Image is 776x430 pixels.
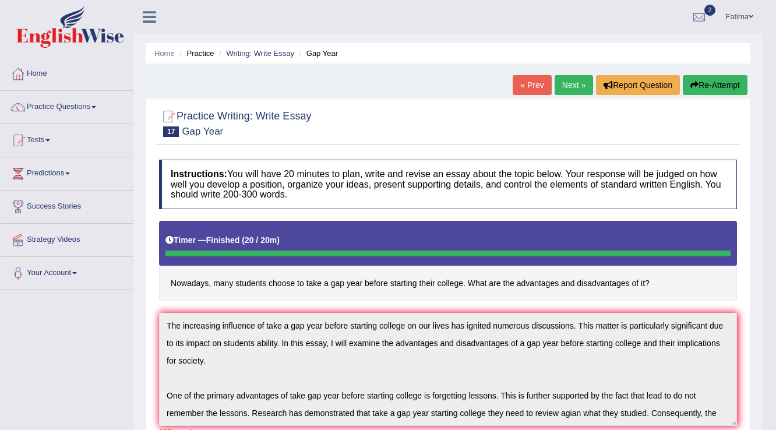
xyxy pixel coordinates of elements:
span: 17 [163,126,179,137]
b: ) [277,235,280,245]
a: Predictions [1,157,133,186]
a: Practice Questions [1,91,133,120]
a: Next » [555,75,593,95]
h4: You will have 20 minutes to plan, write and revise an essay about the topic below. Your response ... [159,160,737,209]
h2: Practice Writing: Write Essay [159,108,311,137]
b: 20 / 20m [245,235,277,245]
li: Practice [177,48,214,59]
a: Your Account [1,257,133,286]
small: Gap Year [182,126,223,137]
a: Home [1,58,133,87]
b: Instructions: [171,169,227,179]
button: Re-Attempt [683,75,747,95]
h5: Timer — [165,236,280,245]
li: Gap Year [297,48,338,59]
a: Tests [1,124,133,153]
a: « Prev [513,75,551,95]
b: Finished [206,235,240,245]
span: 2 [704,5,716,16]
a: Success Stories [1,191,133,220]
b: ( [242,235,245,245]
button: Report Question [596,75,680,95]
a: Strategy Videos [1,224,133,253]
a: Writing: Write Essay [226,49,294,58]
a: Home [154,49,175,58]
